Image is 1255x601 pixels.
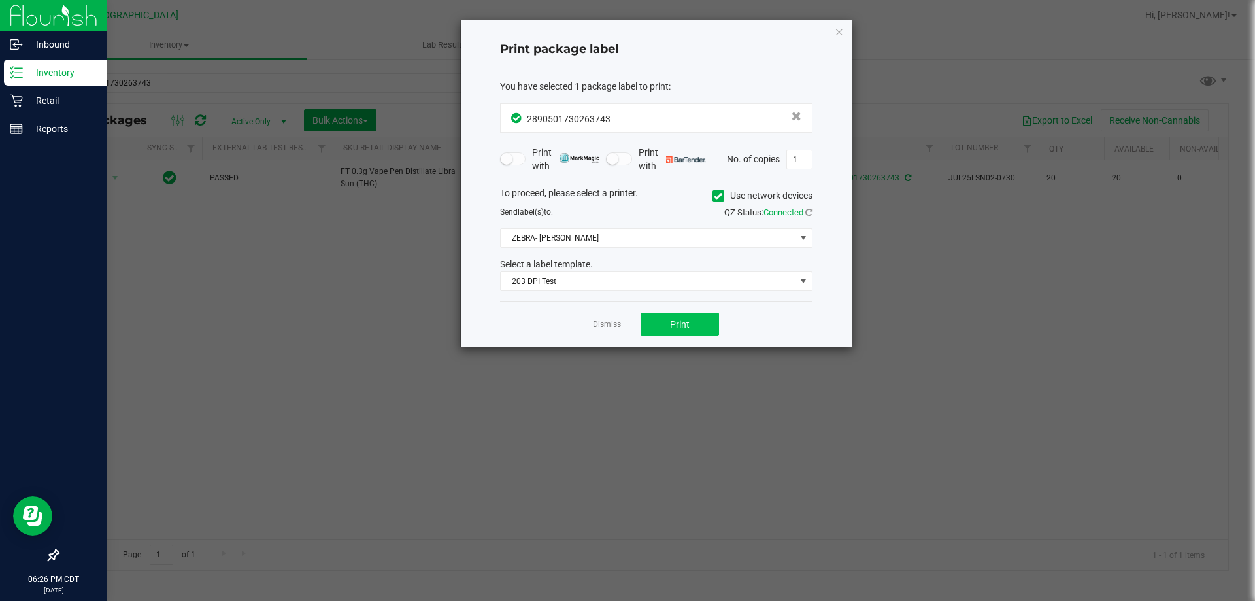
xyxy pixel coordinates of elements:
button: Print [641,313,719,336]
iframe: Resource center [13,496,52,536]
span: 2890501730263743 [527,114,611,124]
span: Send to: [500,207,553,216]
p: Inbound [23,37,101,52]
inline-svg: Reports [10,122,23,135]
span: label(s) [518,207,544,216]
span: In Sync [511,111,524,125]
span: Print with [532,146,599,173]
div: Select a label template. [490,258,822,271]
span: No. of copies [727,153,780,163]
p: Reports [23,121,101,137]
label: Use network devices [712,189,812,203]
img: mark_magic_cybra.png [560,153,599,163]
span: 203 DPI Test [501,272,795,290]
span: Print with [639,146,706,173]
h4: Print package label [500,41,812,58]
img: bartender.png [666,156,706,163]
p: 06:26 PM CDT [6,574,101,585]
span: You have selected 1 package label to print [500,81,669,92]
span: ZEBRA- [PERSON_NAME] [501,229,795,247]
span: Print [670,319,690,330]
inline-svg: Inbound [10,38,23,51]
p: Inventory [23,65,101,80]
a: Dismiss [593,319,621,330]
span: QZ Status: [724,207,812,217]
p: Retail [23,93,101,109]
p: [DATE] [6,585,101,595]
inline-svg: Inventory [10,66,23,79]
div: : [500,80,812,94]
div: To proceed, please select a printer. [490,186,822,206]
span: Connected [763,207,803,217]
inline-svg: Retail [10,94,23,107]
